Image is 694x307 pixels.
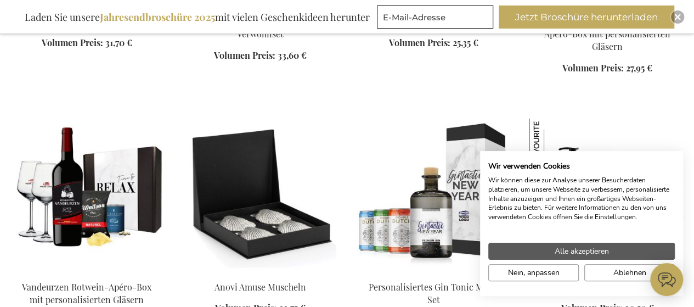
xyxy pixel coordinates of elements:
a: Volumen Preis: 31,70 € [42,37,132,49]
a: Volumen Preis: 27,95 € [562,62,652,75]
span: Volumen Preis: [42,37,103,48]
div: Laden Sie unsere mit vielen Geschenkideen herunter [20,5,375,29]
button: Jetzt Broschüre herunterladen [499,5,674,29]
img: Vandeurzen Rotwein-Apéro-Box mit personalisierten Gläsern [9,119,165,272]
a: Volumen Preis: 25,35 € [389,37,478,49]
p: Wir können diese zur Analyse unserer Besucherdaten platzieren, um unsere Webseite zu verbessern, ... [488,176,675,222]
span: Volumen Preis: [214,49,275,61]
span: 25,35 € [453,37,478,48]
a: Anovi Amuse Schelpen [182,267,338,277]
img: The Gift Label Hand & Küche Set [529,119,576,165]
span: 31,70 € [105,37,132,48]
a: Anovi Amuse Muscheln [215,281,306,293]
a: Volumen Preis: 33,60 € [214,49,307,62]
a: Vandeurzen Rotwein-Apéro-Box mit personalisierten Gläsern [9,267,165,277]
b: Jahresendbroschüre 2025 [100,10,215,24]
input: E-Mail-Adresse [377,5,493,29]
img: Beer Apéro Gift Box [356,119,512,272]
span: Alle akzeptieren [555,245,609,257]
img: Anovi Amuse Schelpen [182,119,338,272]
iframe: belco-activator-frame [650,263,683,296]
img: The Gift Label Hand & Kitchen Set [529,119,685,272]
form: marketing offers and promotions [377,5,496,32]
button: Akzeptieren Sie alle cookies [488,243,675,260]
img: Close [674,14,681,20]
span: Nein, anpassen [508,267,560,278]
button: cookie Einstellungen anpassen [488,264,579,281]
div: Close [671,10,684,24]
h2: Wir verwenden Cookies [488,161,675,171]
span: Volumen Preis: [562,62,624,74]
span: Volumen Preis: [389,37,450,48]
a: Vandeurzen Rotwein-Apéro-Box mit personalisierten Gläsern [22,281,151,305]
span: 33,60 € [278,49,307,61]
span: Ablehnen [613,267,646,278]
span: 27,95 € [626,62,652,74]
button: Alle verweigern cookies [584,264,675,281]
a: Personalisiertes Gin Tonic Mixer Set [369,281,499,305]
a: Beer Apéro Gift Box [356,267,512,277]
